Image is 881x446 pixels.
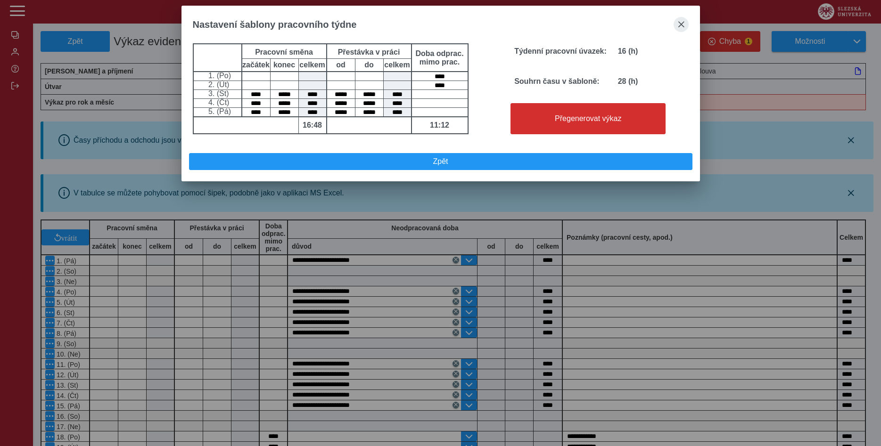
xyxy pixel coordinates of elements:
[338,48,400,56] b: Přestávka v práci
[193,157,688,166] span: Zpět
[206,72,231,80] span: 1. (Po)
[299,61,326,69] b: celkem
[618,47,638,55] b: 16 (h)
[384,61,411,69] b: celkem
[515,114,661,123] span: Přegenerovat výkaz
[355,61,383,69] b: do
[193,19,357,30] span: Nastavení šablony pracovního týdne
[242,61,270,69] b: začátek
[206,81,229,89] span: 2. (Út)
[206,89,229,97] span: 3. (St)
[514,77,599,85] b: Souhrn času v šabloně:
[327,61,355,69] b: od
[674,17,689,32] button: close
[510,103,666,134] button: Přegenerovat výkaz
[206,107,231,115] span: 5. (Pá)
[414,49,466,66] b: Doba odprac. mimo prac.
[189,153,692,170] button: Zpět
[255,48,313,56] b: Pracovní směna
[412,121,468,130] b: 11:12
[514,47,607,55] b: Týdenní pracovní úvazek:
[271,61,298,69] b: konec
[206,98,229,106] span: 4. (Čt)
[299,121,326,130] b: 16:48
[618,77,638,85] b: 28 (h)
